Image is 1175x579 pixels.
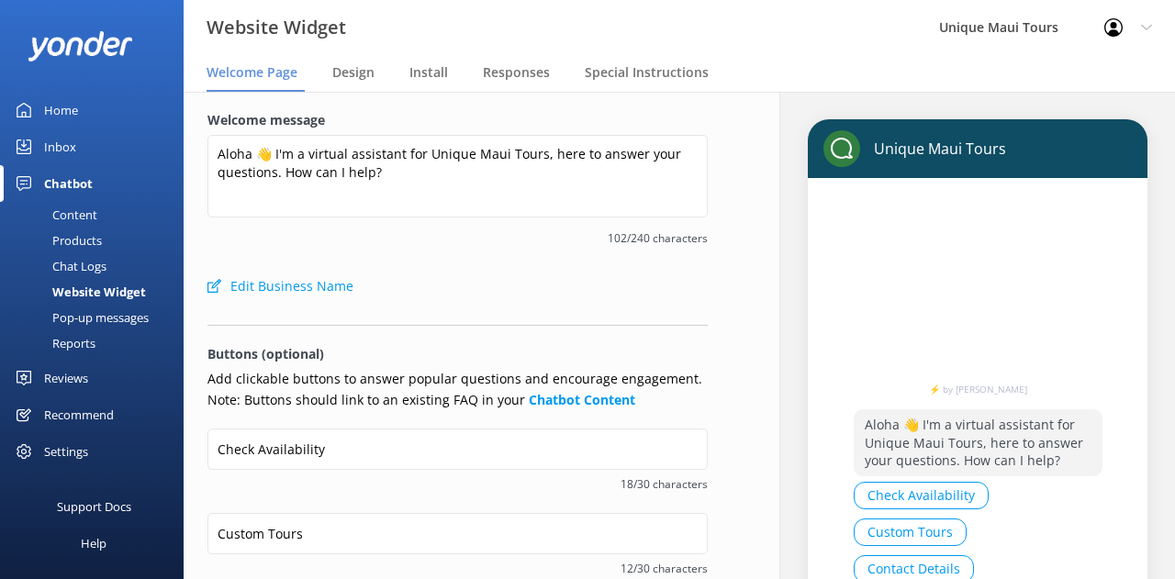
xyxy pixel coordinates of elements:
[11,330,95,356] div: Reports
[81,525,106,562] div: Help
[483,63,550,82] span: Responses
[11,330,184,356] a: Reports
[11,253,184,279] a: Chat Logs
[207,429,708,470] input: Button 1
[207,369,708,410] p: Add clickable buttons to answer popular questions and encourage engagement. Note: Buttons should ...
[11,228,102,253] div: Products
[854,518,967,546] button: Custom Tours
[11,202,184,228] a: Content
[207,268,353,305] button: Edit Business Name
[11,279,146,305] div: Website Widget
[207,135,708,217] textarea: Aloha 👋 I'm a virtual assistant for Unique Maui Tours, here to answer your questions. How can I h...
[11,305,184,330] a: Pop-up messages
[11,253,106,279] div: Chat Logs
[44,128,76,165] div: Inbox
[585,63,709,82] span: Special Instructions
[11,228,184,253] a: Products
[207,229,708,247] span: 102/240 characters
[854,384,1102,394] a: ⚡ by [PERSON_NAME]
[11,305,149,330] div: Pop-up messages
[28,31,133,61] img: yonder-white-logo.png
[860,139,1006,159] p: Unique Maui Tours
[44,433,88,470] div: Settings
[11,279,184,305] a: Website Widget
[332,63,375,82] span: Design
[207,560,708,577] span: 12/30 characters
[207,13,346,42] h3: Website Widget
[44,396,114,433] div: Recommend
[207,513,708,554] input: Button 2
[44,360,88,396] div: Reviews
[207,110,708,130] label: Welcome message
[207,63,297,82] span: Welcome Page
[854,482,989,509] button: Check Availability
[207,475,708,493] span: 18/30 characters
[529,391,635,408] a: Chatbot Content
[11,202,97,228] div: Content
[57,488,131,525] div: Support Docs
[44,92,78,128] div: Home
[854,409,1102,476] p: Aloha 👋 I'm a virtual assistant for Unique Maui Tours, here to answer your questions. How can I h...
[409,63,448,82] span: Install
[207,344,708,364] p: Buttons (optional)
[44,165,93,202] div: Chatbot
